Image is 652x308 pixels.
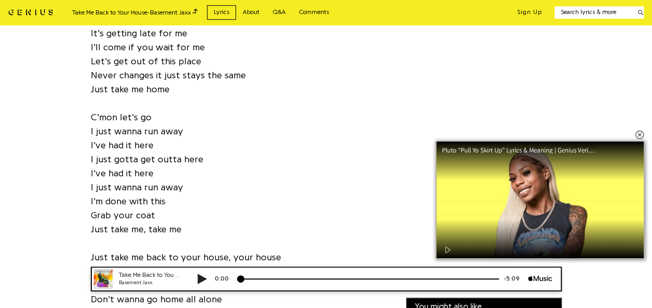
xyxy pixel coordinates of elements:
[517,8,542,17] button: Sign Up
[417,8,446,17] div: -5:09
[11,3,30,22] img: 72x72bb.jpg
[266,5,293,19] a: Q&A
[36,4,99,13] div: Take Me Back to Your House
[36,12,99,20] div: Basement Jaxx
[236,5,266,19] a: About
[442,147,603,153] div: Pluto “Pull Yo Skirt Up” Lyrics & Meaning | Genius Verified
[293,5,336,19] a: Comments
[207,5,236,19] a: Lyrics
[72,7,198,17] div: Take Me Back to Your House - Basement Jaxx
[554,8,632,17] input: Search lyrics & more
